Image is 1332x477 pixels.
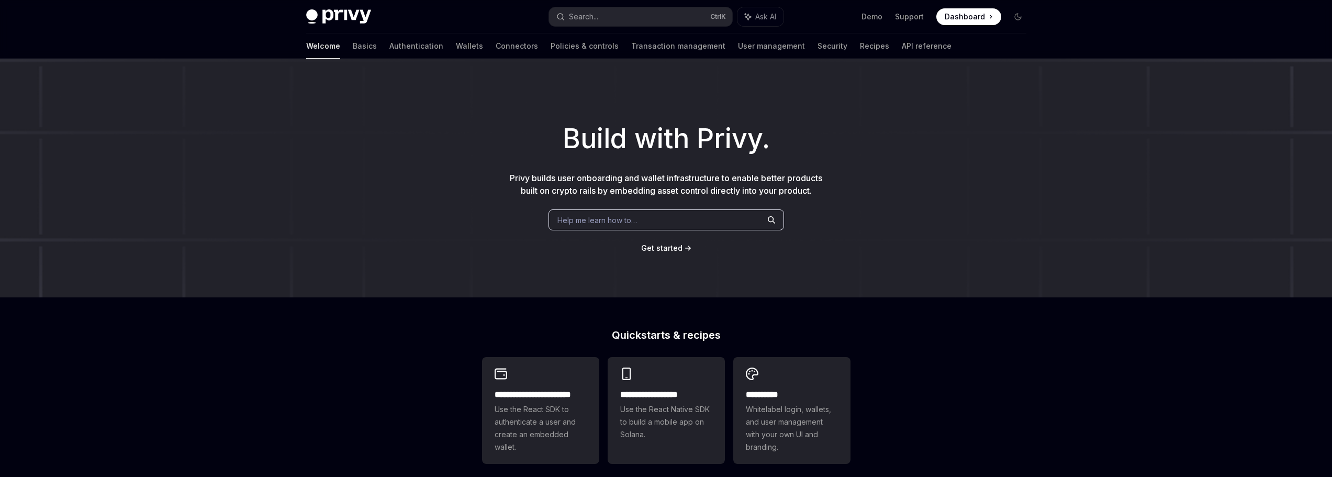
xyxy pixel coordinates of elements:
[641,243,682,253] a: Get started
[631,34,725,59] a: Transaction management
[551,34,619,59] a: Policies & controls
[456,34,483,59] a: Wallets
[17,118,1315,159] h1: Build with Privy.
[496,34,538,59] a: Connectors
[895,12,924,22] a: Support
[861,12,882,22] a: Demo
[389,34,443,59] a: Authentication
[557,215,637,226] span: Help me learn how to…
[936,8,1001,25] a: Dashboard
[737,7,783,26] button: Ask AI
[353,34,377,59] a: Basics
[569,10,598,23] div: Search...
[733,357,850,464] a: **** *****Whitelabel login, wallets, and user management with your own UI and branding.
[495,403,587,453] span: Use the React SDK to authenticate a user and create an embedded wallet.
[902,34,952,59] a: API reference
[641,243,682,252] span: Get started
[710,13,726,21] span: Ctrl K
[482,330,850,340] h2: Quickstarts & recipes
[306,34,340,59] a: Welcome
[945,12,985,22] span: Dashboard
[306,9,371,24] img: dark logo
[818,34,847,59] a: Security
[755,12,776,22] span: Ask AI
[510,173,822,196] span: Privy builds user onboarding and wallet infrastructure to enable better products built on crypto ...
[620,403,712,441] span: Use the React Native SDK to build a mobile app on Solana.
[860,34,889,59] a: Recipes
[1010,8,1026,25] button: Toggle dark mode
[746,403,838,453] span: Whitelabel login, wallets, and user management with your own UI and branding.
[608,357,725,464] a: **** **** **** ***Use the React Native SDK to build a mobile app on Solana.
[738,34,805,59] a: User management
[549,7,732,26] button: Search...CtrlK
